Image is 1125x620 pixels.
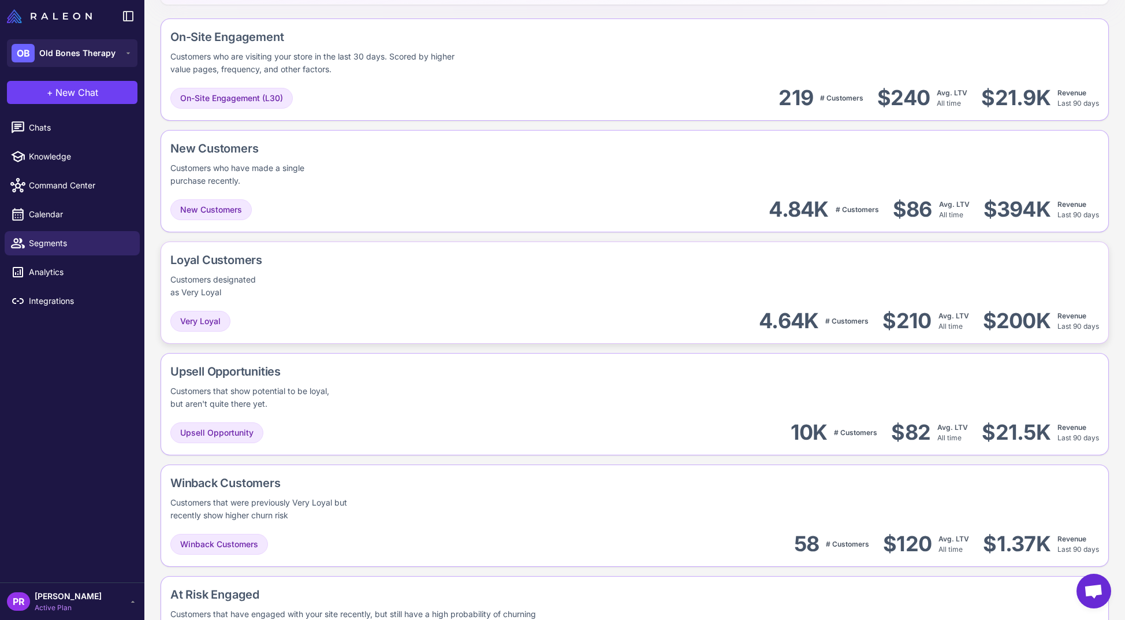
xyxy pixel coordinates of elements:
span: # Customers [825,317,869,325]
span: Active Plan [35,603,102,613]
div: Last 90 days [1057,199,1099,220]
div: $21.9K [981,85,1051,111]
div: 4.84K [769,196,828,222]
div: 58 [794,531,819,557]
div: On-Site Engagement [170,28,618,46]
span: Calendar [29,208,131,221]
span: Revenue [1057,423,1086,432]
div: Customers that show potential to be loyal, but aren't quite there yet. [170,385,342,410]
div: Last 90 days [1057,422,1099,443]
a: Segments [5,231,140,255]
div: Customers who have made a single purchase recently. [170,162,308,187]
div: All time [938,534,969,555]
div: Customers who are visiting your store in the last 30 days. Scored by higher value pages, frequenc... [170,50,469,76]
span: Revenue [1057,311,1086,320]
span: Avg. LTV [939,200,970,209]
img: Raleon Logo [7,9,92,23]
span: Very Loyal [180,315,221,328]
span: Revenue [1057,534,1086,543]
div: $394K [984,196,1051,222]
div: All time [937,422,968,443]
span: New Customers [180,203,242,216]
button: +New Chat [7,81,137,104]
span: Avg. LTV [937,88,967,97]
span: Segments [29,237,131,250]
a: Analytics [5,260,140,284]
div: Last 90 days [1057,88,1099,109]
span: Command Center [29,179,131,192]
div: Customers that were previously Very Loyal but recently show higher churn risk [170,496,368,522]
div: Customers designated as Very Loyal [170,273,263,299]
div: New Customers [170,140,377,157]
a: Calendar [5,202,140,227]
div: Winback Customers [170,474,467,492]
div: All time [937,88,967,109]
div: $120 [883,531,932,557]
span: Revenue [1057,200,1086,209]
span: Analytics [29,266,131,279]
span: Chats [29,121,131,134]
span: Old Bones Therapy [39,47,116,60]
span: # Customers [826,540,869,548]
a: Open chat [1076,574,1111,608]
div: Last 90 days [1057,534,1099,555]
div: $86 [893,196,932,222]
span: Revenue [1057,88,1086,97]
div: $210 [882,308,931,334]
span: On-Site Engagement (L30) [180,92,283,105]
span: # Customers [820,94,863,102]
div: $200K [983,308,1051,334]
span: Avg. LTV [938,311,969,320]
span: Winback Customers [180,538,258,551]
a: Command Center [5,173,140,198]
span: Avg. LTV [937,423,968,432]
span: # Customers [836,205,879,214]
span: # Customers [834,428,877,437]
div: $21.5K [982,419,1051,445]
div: 219 [778,85,813,111]
div: 10K [791,419,828,445]
div: All time [939,199,970,220]
button: OBOld Bones Therapy [7,39,137,67]
div: Upsell Opportunities [170,363,429,380]
span: + [47,86,53,99]
div: OB [12,44,35,62]
div: Loyal Customers [170,251,309,269]
a: Chats [5,116,140,140]
span: Avg. LTV [938,534,969,543]
div: $240 [877,85,930,111]
span: New Chat [55,86,98,99]
span: Integrations [29,295,131,307]
div: At Risk Engaged [170,586,740,603]
a: Knowledge [5,144,140,169]
div: $1.37K [983,531,1051,557]
div: All time [938,311,969,332]
div: Last 90 days [1057,311,1099,332]
span: Upsell Opportunity [180,426,254,439]
span: [PERSON_NAME] [35,590,102,603]
div: $82 [891,419,930,445]
div: 4.64K [759,308,818,334]
span: Knowledge [29,150,131,163]
div: PR [7,592,30,611]
a: Integrations [5,289,140,313]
